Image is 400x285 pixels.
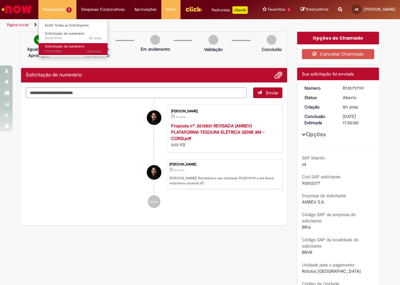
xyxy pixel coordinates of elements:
[302,212,356,224] b: Código SAP da empresa do solicitante
[26,72,82,78] h2: Solicitação de numerário Histórico de tíquete
[169,163,279,166] div: [PERSON_NAME]
[169,176,279,186] p: [PERSON_NAME]! Recebemos seu chamado R13579799 e em breve estaremos atuando.
[267,35,276,45] img: img-circle-grey.png
[24,46,54,59] p: Aguardando Aprovação
[208,35,218,45] img: img-circle-grey.png
[302,249,312,255] span: BRVB
[300,113,338,126] dt: Conclusão Estimada
[38,19,108,57] ul: Requisições
[286,7,291,13] span: 1
[266,90,278,96] span: Enviar
[343,113,372,126] div: [DATE] 17:00:00
[343,94,372,101] div: Aberto
[45,36,102,41] span: R13579799
[302,262,354,268] b: Unidade para o pagamento
[87,49,102,54] time: 03/09/2025 13:55:34
[147,165,161,180] div: Pedro Lucas Braga Gomes
[174,168,184,172] span: 8h atrás
[81,6,125,13] span: Despesas Corporativas
[171,123,276,148] div: 840 KB
[141,46,170,52] p: Em andamento
[364,7,395,12] span: [PERSON_NAME]
[39,43,108,55] a: Aberto R13477049 : Solicitação de numerário
[302,174,341,180] b: Cod SAP solicitante
[26,98,282,215] ul: Histórico de tíquete
[300,94,338,101] dt: Status
[150,35,160,45] img: img-circle-grey.png
[343,85,372,91] div: R13579799
[66,7,72,13] span: 2
[171,109,276,113] div: [PERSON_NAME]
[26,159,282,189] li: Pedro Lucas Braga Gomes
[7,22,29,27] a: Página inicial
[89,36,102,41] time: 30/09/2025 08:44:50
[176,115,186,119] time: 30/09/2025 08:44:41
[5,19,262,31] ul: Trilhas de página
[297,32,379,44] div: Opções do Chamado
[306,6,329,12] span: Rascunhos
[355,7,358,11] span: AS
[302,193,346,198] b: Empresa do solicitante
[174,168,184,172] time: 30/09/2025 08:44:49
[39,30,108,42] a: Aberto R13579799 : Solicitação de numerário
[87,49,102,54] span: 28d atrás
[343,104,358,110] time: 30/09/2025 08:44:49
[134,6,157,13] span: Aprovações
[274,71,282,79] button: Adicionar anexos
[171,123,264,141] a: Proposta nº. 2610801 REVISADA (AMBEV) PLATAFORMA TESOURA ELÉTRICA GENIE 8M - CORSI.pdf
[253,87,282,98] button: Enviar
[45,44,85,49] span: Solicitação de numerário
[89,36,102,41] span: 8h atrás
[302,49,375,59] button: Cancelar Chamado
[343,104,358,110] span: 8h atrás
[300,104,338,110] dt: Criação
[166,6,176,13] span: More
[300,85,338,91] dt: Número
[45,31,85,36] span: Solicitação de numerário
[1,3,33,16] img: ServiceNow
[302,180,320,186] span: 90012377
[302,155,325,161] b: SAP Interim
[268,6,285,13] span: Favoritos
[232,6,248,14] p: +GenAi
[302,161,306,167] span: s4
[39,22,108,29] a: Exibir Todas as Solicitações
[343,104,372,110] div: 30/09/2025 08:44:49
[176,115,186,119] span: 8h atrás
[262,46,282,53] p: Concluído
[302,224,311,230] span: BR16
[302,237,358,249] b: Código SAP da localidade do solicitante
[301,7,329,13] a: Rascunhos
[212,6,248,14] div: Padroniza
[204,46,223,53] p: Validação
[302,199,325,205] span: AMBEV S.A.
[34,35,44,45] img: check-circle-green.png
[302,71,354,77] span: Sua solicitação foi enviada
[26,87,247,98] textarea: Digite sua mensagem aqui...
[302,268,361,274] span: Rótulos [GEOGRAPHIC_DATA]
[147,110,161,125] div: Pedro Lucas Braga Gomes
[45,49,102,54] span: R13477049
[43,6,65,13] span: Requisições
[185,4,202,14] img: click_logo_yellow_360x200.png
